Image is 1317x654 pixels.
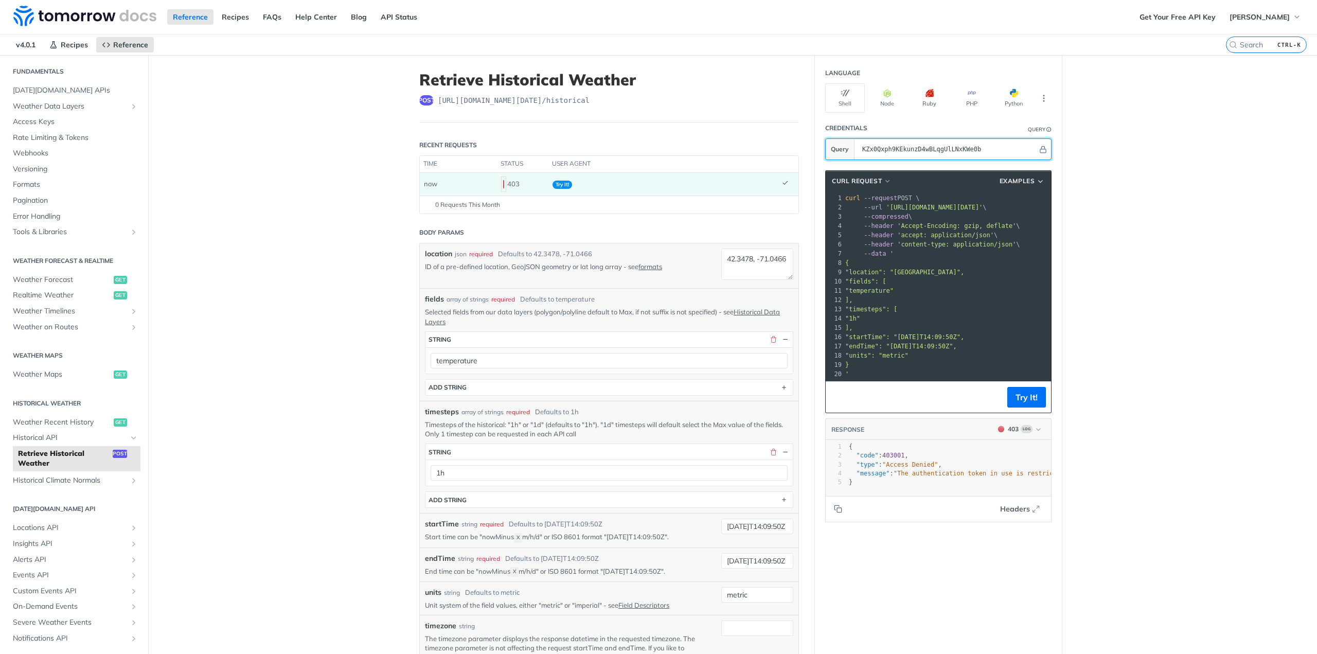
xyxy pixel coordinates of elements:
div: string [459,622,475,631]
span: "1h" [845,315,860,322]
span: { [849,443,852,450]
span: post [419,95,434,105]
a: Field Descriptors [618,601,669,609]
span: Realtime Weather [13,290,111,301]
button: Ruby [910,83,949,113]
kbd: CTRL-K [1275,40,1304,50]
span: Formats [13,180,138,190]
div: required [476,554,500,563]
span: 0 Requests This Month [435,200,500,209]
button: Hide [1038,144,1048,154]
span: ' [845,370,849,378]
div: 8 [826,258,843,268]
textarea: 42.3478, -71.0466 [721,249,793,280]
span: POST \ [845,195,920,202]
span: "timesteps": [ [845,306,897,313]
button: Copy to clipboard [831,390,845,405]
a: Formats [8,177,140,192]
span: get [114,370,127,379]
div: 15 [826,323,843,332]
button: [PERSON_NAME] [1224,9,1307,25]
div: Defaults to [DATE]T14:09:50Z [505,554,599,564]
div: 3 [826,212,843,221]
div: array of strings [461,408,504,417]
span: \ [845,232,998,239]
label: units [425,587,441,598]
button: Hide subpages for Historical API [130,434,138,442]
label: location [425,249,452,259]
a: Versioning [8,162,140,177]
a: Weather on RoutesShow subpages for Weather on Routes [8,320,140,335]
div: 7 [826,249,843,258]
div: Recent Requests [419,140,477,150]
span: "temperature" [845,287,894,294]
a: Rate Limiting & Tokens [8,130,140,146]
p: ID of a pre-defined location, GeoJSON geometry or lat long array - see [425,262,706,271]
span: [DATE][DOMAIN_NAME] APIs [13,85,138,96]
a: Insights APIShow subpages for Insights API [8,536,140,552]
span: "fields": [ [845,278,886,285]
span: Weather Recent History [13,417,111,428]
a: Historical Data Layers [425,308,780,325]
h2: Weather Forecast & realtime [8,256,140,266]
span: "message" [856,470,889,477]
span: cURL Request [832,176,882,186]
svg: Search [1229,41,1237,49]
span: Rate Limiting & Tokens [13,133,138,143]
p: End time can be "nowMinus m/h/d" or ISO 8601 format "[DATE]T14:09:50Z". [425,567,706,576]
span: "startTime": "[DATE]T14:09:50Z", [845,333,964,341]
span: On-Demand Events [13,602,127,612]
span: \ [845,204,987,211]
a: Weather Forecastget [8,272,140,288]
button: Show subpages for Weather Data Layers [130,102,138,111]
div: required [480,520,504,529]
button: Query [826,139,855,160]
a: Blog [345,9,372,25]
span: now [424,180,437,188]
span: "location": "[GEOGRAPHIC_DATA]", [845,269,964,276]
span: post [113,450,127,458]
span: "endTime": "[DATE]T14:09:50Z", [845,343,957,350]
a: API Status [375,9,423,25]
span: Log [1021,425,1033,433]
a: FAQs [257,9,287,25]
div: 403 [1008,425,1019,434]
button: Show subpages for Notifications API [130,634,138,643]
a: Historical Climate NormalsShow subpages for Historical Climate Normals [8,473,140,488]
div: 2 [826,203,843,212]
span: ], [845,324,852,331]
span: : , [849,461,942,468]
button: Examples [996,176,1048,186]
button: Show subpages for Tools & Libraries [130,228,138,236]
span: --data [864,250,886,257]
div: string [458,554,474,563]
button: Shell [825,83,865,113]
label: startTime [425,519,459,529]
span: Access Keys [13,117,138,127]
a: Tools & LibrariesShow subpages for Tools & Libraries [8,224,140,240]
span: --header [864,222,894,229]
div: required [491,295,515,304]
th: time [420,156,497,172]
button: Python [994,83,1034,113]
h2: Weather Maps [8,351,140,360]
button: Show subpages for On-Demand Events [130,603,138,611]
a: Reference [96,37,154,52]
span: { [845,259,849,267]
div: array of strings [447,295,489,304]
span: Headers [1000,504,1030,515]
span: } [849,479,852,486]
span: Recipes [61,40,88,49]
span: --url [864,204,882,211]
button: ADD string [425,380,793,395]
span: Severe Weather Events [13,617,127,628]
a: Realtime Weatherget [8,288,140,303]
a: Get Your Free API Key [1134,9,1221,25]
span: 403 [998,426,1004,432]
div: 20 [826,369,843,379]
span: } [845,361,849,368]
div: Defaults to temperature [520,294,595,305]
span: 'Accept-Encoding: gzip, deflate' [897,222,1016,229]
label: timezone [425,621,456,631]
button: Headers [994,501,1046,517]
